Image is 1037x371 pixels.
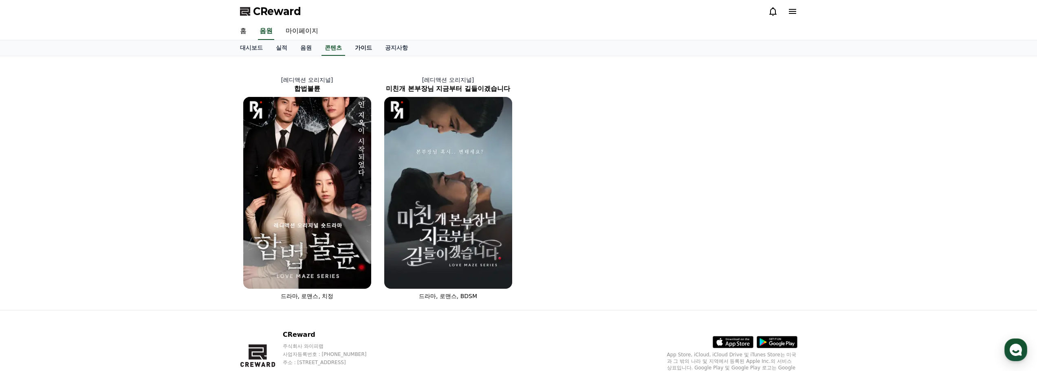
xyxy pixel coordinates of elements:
[279,23,325,40] a: 마이페이지
[384,97,410,123] img: [object Object] Logo
[233,40,269,56] a: 대시보드
[54,258,105,279] a: 대화
[379,40,414,56] a: 공지사항
[243,97,269,123] img: [object Object] Logo
[243,97,371,289] img: 합법불륜
[283,343,382,349] p: 주식회사 와이피랩
[321,40,345,56] a: 콘텐츠
[378,69,519,307] a: [레디액션 오리지널] 미친개 본부장님 지금부터 길들이겠습니다 미친개 본부장님 지금부터 길들이겠습니다 [object Object] Logo 드라마, 로맨스, BDSM
[283,351,382,358] p: 사업자등록번호 : [PHONE_NUMBER]
[126,270,136,277] span: 설정
[75,271,84,277] span: 대화
[281,293,334,299] span: 드라마, 로맨스, 치정
[105,258,156,279] a: 설정
[283,359,382,366] p: 주소 : [STREET_ADDRESS]
[26,270,31,277] span: 홈
[378,84,519,94] h2: 미친개 본부장님 지금부터 길들이겠습니다
[233,23,253,40] a: 홈
[253,5,301,18] span: CReward
[348,40,379,56] a: 가이드
[294,40,318,56] a: 음원
[269,40,294,56] a: 실적
[2,258,54,279] a: 홈
[419,293,477,299] span: 드라마, 로맨스, BDSM
[240,5,301,18] a: CReward
[378,76,519,84] p: [레디액션 오리지널]
[283,330,382,340] p: CReward
[237,84,378,94] h2: 합법불륜
[258,23,274,40] a: 음원
[237,76,378,84] p: [레디액션 오리지널]
[237,69,378,307] a: [레디액션 오리지널] 합법불륜 합법불륜 [object Object] Logo 드라마, 로맨스, 치정
[384,97,512,289] img: 미친개 본부장님 지금부터 길들이겠습니다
